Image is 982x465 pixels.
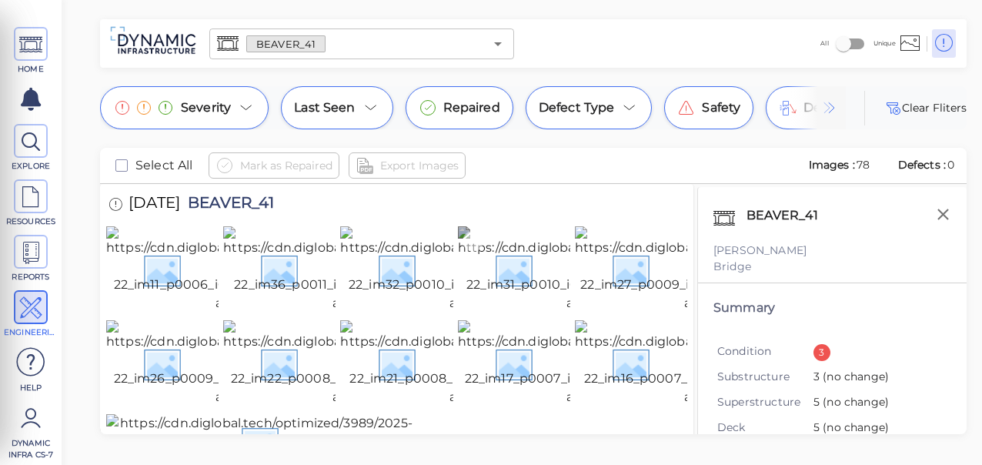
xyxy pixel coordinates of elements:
[487,33,509,55] button: Open
[4,216,58,227] span: RESOURCES
[240,156,332,175] span: Mark as Repaired
[857,158,870,172] span: 78
[4,326,58,338] span: ENGINEERING
[4,63,58,75] span: HOME
[106,226,392,313] img: https://cdn.diglobal.tech/width210/3989/2025-04-22_im11_p0006_i0088_image_index_1.png?asgd=3989
[743,202,838,235] div: BEAVER_41
[713,259,951,275] div: Bridge
[883,99,967,117] button: Clear Fliters
[181,99,231,117] span: Severity
[340,226,626,313] img: https://cdn.diglobal.tech/width210/3989/2025-04-22_im32_p0010_i0141_image_index_2.png?asgd=3989
[807,158,857,172] span: Images :
[223,226,509,313] img: https://cdn.diglobal.tech/width210/3989/2025-04-22_im36_p0011_i0153_image_index_1.png?asgd=3989
[813,369,940,386] span: 3
[349,152,466,179] button: Export Images
[247,37,325,52] span: BEAVER_41
[713,243,951,259] div: [PERSON_NAME]
[947,158,954,172] span: 0
[129,195,180,216] span: [DATE]
[820,420,889,434] span: (no change)
[209,152,339,179] button: Mark as Repaired
[4,160,58,172] span: EXPLORE
[820,395,889,409] span: (no change)
[820,28,895,59] div: All Unique
[4,437,58,460] span: Dynamic Infra CS-7
[340,320,626,406] img: https://cdn.diglobal.tech/width210/3989/2025-04-22_im21_p0008_i0114_image_index_1.png?asgd=3989
[702,99,740,117] span: Safety
[575,320,861,406] img: https://cdn.diglobal.tech/width210/3989/2025-04-22_im16_p0007_i0101_image_index_1.png?asgd=3989
[180,195,274,216] span: BEAVER_41
[813,344,830,361] div: 3
[223,320,509,406] img: https://cdn.diglobal.tech/width210/3989/2025-04-22_im22_p0008_i0115_image_index_2.png?asgd=3989
[106,320,392,406] img: https://cdn.diglobal.tech/width210/3989/2025-04-22_im26_p0009_i0127_image_index_1.png?asgd=3989
[4,382,58,393] span: Help
[458,226,744,313] img: https://cdn.diglobal.tech/width210/3989/2025-04-22_im31_p0010_i0140_image_index_1.png?asgd=3989
[294,99,355,117] span: Last Seen
[575,226,861,313] img: https://cdn.diglobal.tech/width210/3989/2025-04-22_im27_p0009_i0128_image_index_2.png?asgd=3989
[813,394,940,412] span: 5
[897,158,947,172] span: Defects :
[820,370,889,383] span: (no change)
[4,271,58,283] span: REPORTS
[789,86,847,129] img: small_overflow_gradient_end
[713,299,951,317] div: Summary
[458,320,744,406] img: https://cdn.diglobal.tech/width210/3989/2025-04-22_im17_p0007_i0102_image_index_2.png?asgd=3989
[717,369,813,385] span: Substructure
[135,156,193,175] span: Select All
[539,99,615,117] span: Defect Type
[443,99,500,117] span: Repaired
[717,420,813,436] span: Deck
[813,420,940,437] span: 5
[717,394,813,410] span: Superstructure
[380,156,459,175] span: Export Images
[820,99,839,117] img: container_overflow_arrow_end
[717,343,813,360] span: Condition
[917,396,970,453] iframe: Chat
